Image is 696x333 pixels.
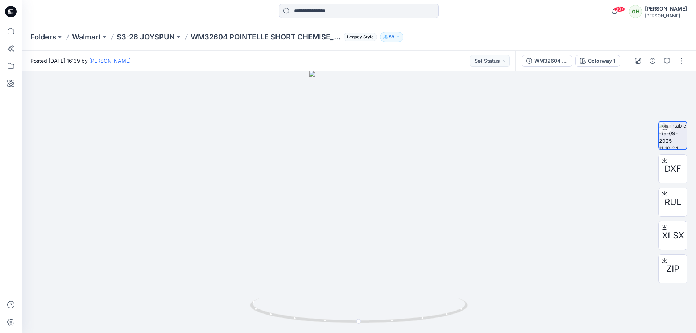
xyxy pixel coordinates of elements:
span: Posted [DATE] 16:39 by [30,57,131,64]
div: WM32604 POINTELLE SHORT CHEMISE_DEV_REV2 [534,57,568,65]
span: DXF [664,162,681,175]
p: 58 [389,33,394,41]
span: RUL [664,196,681,209]
a: S3-26 JOYSPUN [117,32,175,42]
a: Walmart [72,32,101,42]
button: WM32604 POINTELLE SHORT CHEMISE_DEV_REV2 [522,55,572,67]
a: [PERSON_NAME] [89,58,131,64]
p: WM32604 POINTELLE SHORT CHEMISE_DEV_REV2 [191,32,341,42]
span: 99+ [614,6,625,12]
div: [PERSON_NAME] [645,13,687,18]
span: ZIP [666,262,679,275]
img: turntable-18-09-2025-11:10:24 [659,122,687,149]
button: Legacy Style [341,32,377,42]
button: Details [647,55,658,67]
div: GH [629,5,642,18]
button: Colorway 1 [575,55,620,67]
span: XLSX [662,229,684,242]
div: [PERSON_NAME] [645,4,687,13]
a: Folders [30,32,56,42]
button: 58 [380,32,403,42]
span: Legacy Style [344,33,377,41]
div: Colorway 1 [588,57,616,65]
